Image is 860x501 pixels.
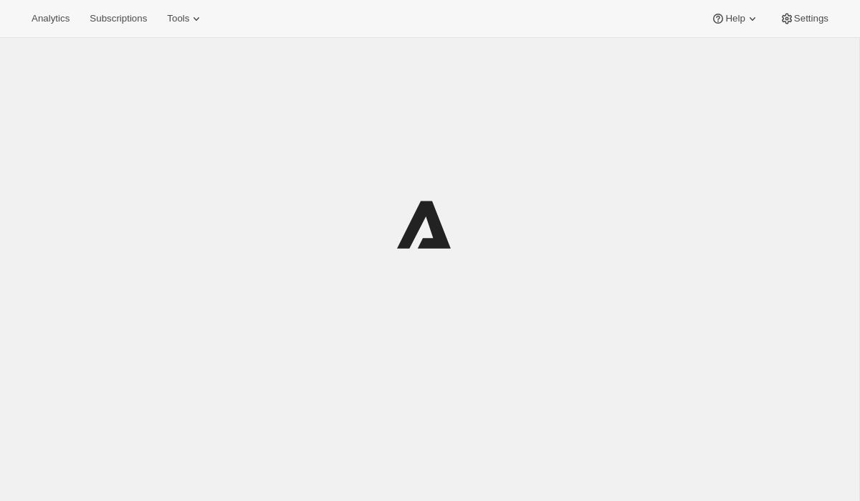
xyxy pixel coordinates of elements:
button: Subscriptions [81,9,156,29]
span: Settings [794,13,828,24]
span: Analytics [32,13,70,24]
button: Help [702,9,768,29]
span: Tools [167,13,189,24]
span: Help [725,13,745,24]
button: Settings [771,9,837,29]
span: Subscriptions [90,13,147,24]
button: Analytics [23,9,78,29]
button: Tools [158,9,212,29]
